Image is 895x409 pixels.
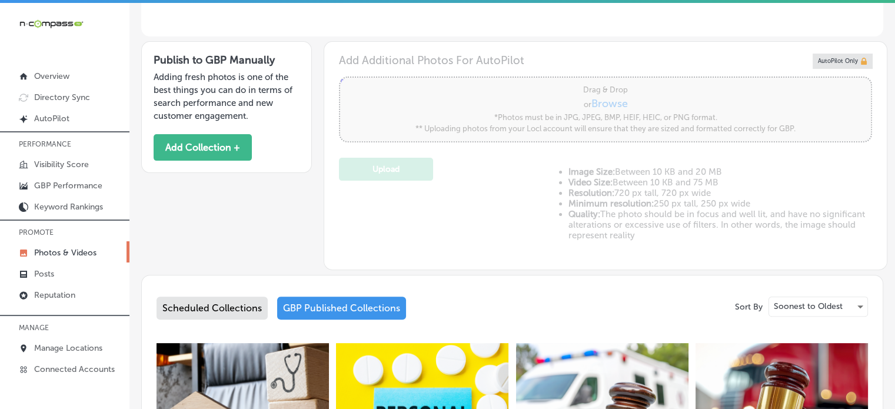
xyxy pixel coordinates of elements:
[735,302,763,312] p: Sort By
[34,364,115,374] p: Connected Accounts
[19,18,84,29] img: 660ab0bf-5cc7-4cb8-ba1c-48b5ae0f18e60NCTV_CLogo_TV_Black_-500x88.png
[154,54,300,66] h3: Publish to GBP Manually
[34,202,103,212] p: Keyword Rankings
[34,71,69,81] p: Overview
[774,301,843,312] p: Soonest to Oldest
[34,159,89,169] p: Visibility Score
[34,248,97,258] p: Photos & Videos
[154,71,300,122] p: Adding fresh photos is one of the best things you can do in terms of search performance and new c...
[34,343,102,353] p: Manage Locations
[34,269,54,279] p: Posts
[34,92,90,102] p: Directory Sync
[34,114,69,124] p: AutoPilot
[34,290,75,300] p: Reputation
[157,297,268,320] div: Scheduled Collections
[769,297,867,316] div: Soonest to Oldest
[34,181,102,191] p: GBP Performance
[277,297,406,320] div: GBP Published Collections
[154,134,252,161] button: Add Collection +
